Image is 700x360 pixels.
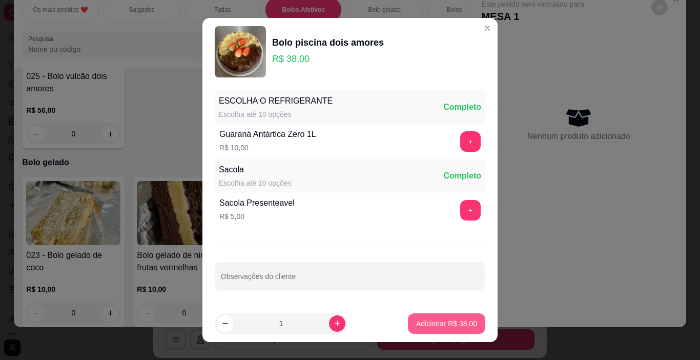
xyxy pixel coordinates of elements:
div: Escolha até 10 opções [219,109,333,119]
button: add [460,131,481,152]
img: product-image [215,26,266,77]
p: Adicionar R$ 38,00 [416,318,477,329]
p: R$ 5,00 [219,211,295,222]
div: Sacola [219,164,292,176]
div: Completo [443,101,481,113]
p: R$ 38,00 [272,52,384,66]
p: R$ 10,00 [219,143,316,153]
button: increase-product-quantity [329,315,345,332]
div: Escolha até 10 opções [219,178,292,188]
div: Bolo piscina dois amores [272,35,384,50]
div: Sacola Presenteavel [219,197,295,209]
button: Close [479,20,496,36]
div: ESCOLHA O REFRIGERANTE [219,95,333,107]
div: Guaraná Antártica Zero 1L [219,128,316,141]
input: Observações do cliente [221,275,479,286]
button: decrease-product-quantity [217,315,233,332]
button: Adicionar R$ 38,00 [408,313,485,334]
div: Completo [443,170,481,182]
button: add [460,200,481,221]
